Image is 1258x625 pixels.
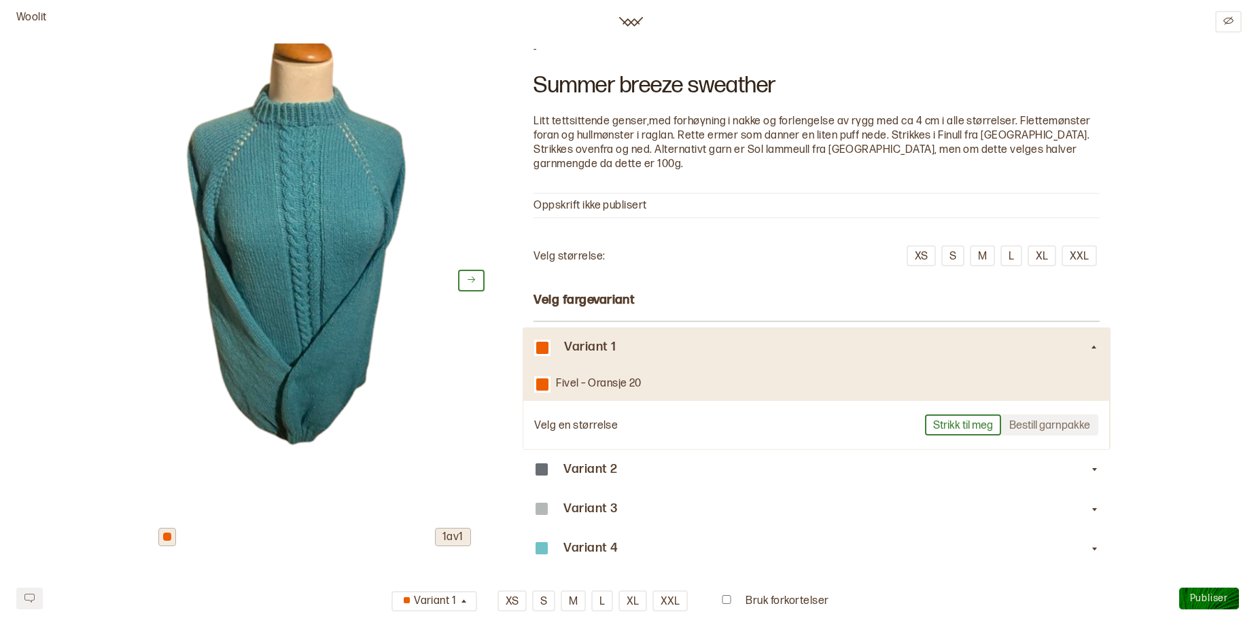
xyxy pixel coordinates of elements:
[497,590,527,611] button: XS
[435,528,471,546] div: 1 av 1
[561,590,586,611] button: M
[563,541,1089,556] h3: Variant 4
[16,11,47,33] p: Woolit
[564,340,1089,355] h3: Variant 1
[532,590,555,611] button: S
[1223,16,1234,26] svg: Edit
[1000,245,1022,266] button: L
[1028,245,1056,266] button: XL
[391,591,477,611] button: Variant 1
[534,419,618,433] p: Velg en størrelse
[746,594,828,607] span: Bruk forkortelser
[1215,11,1242,33] button: Edit
[941,245,964,266] button: S
[556,377,642,391] p: Fivel – Oransje 20
[925,414,1001,435] button: Strikk til meg
[652,590,688,611] button: XXL
[907,245,936,266] button: XS
[158,43,471,512] img: 42640312-6d4d-4be0-abea-9048ca0e1a2c
[970,245,995,266] button: M
[1001,414,1098,435] button: Bestill garnpakke
[534,250,605,264] p: Velg størrelse:
[563,502,1089,516] h3: Variant 3
[618,590,647,611] button: XL
[591,590,613,611] button: L
[534,73,1100,99] h1: Summer breeze sweather
[534,43,1100,58] p: -
[534,293,1100,308] h3: Velg fargevariant
[534,115,1100,171] p: Litt tettsittende genser,med forhøyning i nakke og forlengelse av rygg med ca 4 cm i alle størrel...
[1179,588,1239,609] button: Publiser
[534,194,1100,217] p: Oppskrift ikke publisert
[1062,245,1097,266] button: XXL
[400,590,459,613] div: Variant 1
[1190,592,1228,604] span: Publiser
[563,463,1089,477] h3: Variant 2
